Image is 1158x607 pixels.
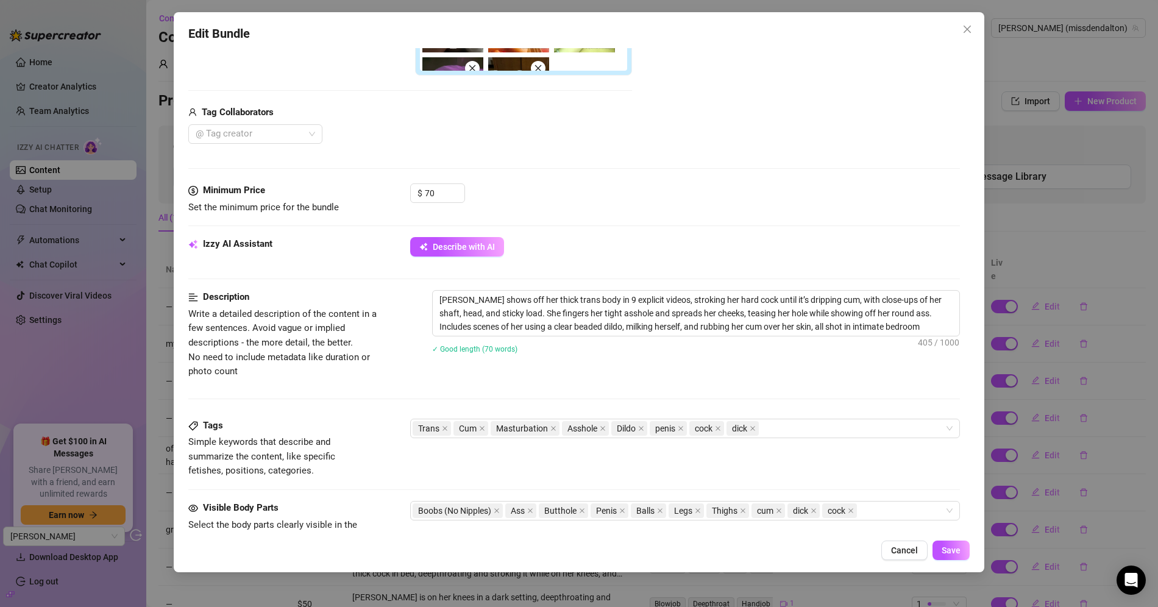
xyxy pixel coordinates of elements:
[636,504,655,517] span: Balls
[750,425,756,431] span: close
[591,503,628,518] span: Penis
[433,291,959,336] textarea: [PERSON_NAME] shows off her thick trans body in 9 explicit videos, stroking her hard cock until i...
[413,503,503,518] span: Boobs (No Nipples)
[579,508,585,514] span: close
[848,508,854,514] span: close
[188,183,198,198] span: dollar
[188,421,198,431] span: tag
[655,422,675,435] span: penis
[674,504,692,517] span: Legs
[650,421,687,436] span: penis
[491,421,559,436] span: Masturbation
[757,504,773,517] span: cum
[932,541,970,560] button: Save
[479,425,485,431] span: close
[432,345,517,353] span: ✓ Good length (70 words)
[891,545,918,555] span: Cancel
[418,504,491,517] span: Boobs (No Nipples)
[413,421,451,436] span: Trans
[695,508,701,514] span: close
[942,545,961,555] span: Save
[203,291,249,302] strong: Description
[203,238,272,249] strong: Izzy AI Assistant
[433,242,495,252] span: Describe with AI
[689,421,724,436] span: cock
[188,24,250,43] span: Edit Bundle
[828,504,845,517] span: cock
[453,421,488,436] span: Cum
[188,519,357,573] span: Select the body parts clearly visible in the content. This helps [PERSON_NAME] AI suggest media a...
[793,504,808,517] span: dick
[631,503,666,518] span: Balls
[776,508,782,514] span: close
[203,185,265,196] strong: Minimum Price
[188,105,197,120] span: user
[562,421,609,436] span: Asshole
[188,202,339,213] span: Set the minimum price for the bundle
[539,503,588,518] span: Butthole
[732,422,747,435] span: dick
[468,64,477,73] span: close
[202,107,274,118] strong: Tag Collaborators
[638,425,644,431] span: close
[706,503,749,518] span: Thighs
[787,503,820,518] span: dick
[957,20,977,39] button: Close
[962,24,972,34] span: close
[527,508,533,514] span: close
[188,290,198,305] span: align-left
[410,237,504,257] button: Describe with AI
[463,41,482,49] span: 00:16
[496,422,548,435] span: Masturbation
[494,508,500,514] span: close
[669,503,704,518] span: Legs
[567,422,597,435] span: Asshole
[418,422,439,435] span: Trans
[188,436,335,476] span: Simple keywords that describe and summarize the content, like specific fetishes, positions, categ...
[1117,566,1146,595] div: Open Intercom Messenger
[881,541,928,560] button: Cancel
[203,420,223,431] strong: Tags
[534,64,542,73] span: close
[811,508,817,514] span: close
[203,502,279,513] strong: Visible Body Parts
[596,504,617,517] span: Penis
[188,503,198,513] span: eye
[617,422,636,435] span: Dildo
[188,308,377,377] span: Write a detailed description of the content in a few sentences. Avoid vague or implied descriptio...
[511,504,525,517] span: Ass
[619,508,625,514] span: close
[505,503,536,518] span: Ass
[678,425,684,431] span: close
[422,57,483,118] img: media
[822,503,857,518] span: cock
[740,508,746,514] span: close
[657,508,663,514] span: close
[611,421,647,436] span: Dildo
[544,504,577,517] span: Butthole
[957,24,977,34] span: Close
[600,425,606,431] span: close
[715,425,721,431] span: close
[712,504,737,517] span: Thighs
[751,503,785,518] span: cum
[488,57,549,118] img: media
[695,422,712,435] span: cock
[726,421,759,436] span: dick
[459,422,477,435] span: Cum
[442,425,448,431] span: close
[550,425,556,431] span: close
